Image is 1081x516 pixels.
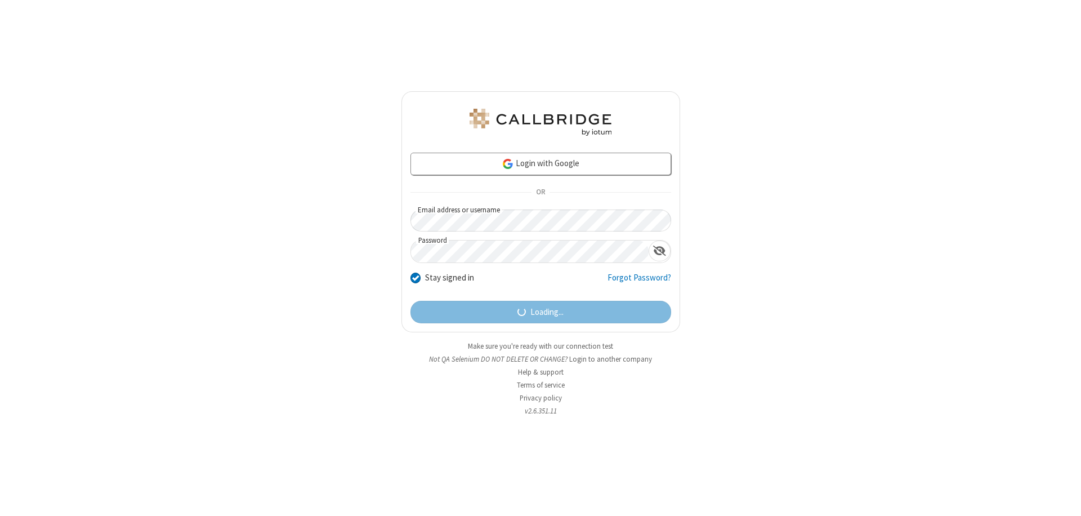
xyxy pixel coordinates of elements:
a: Help & support [518,367,564,377]
a: Terms of service [517,380,565,390]
button: Loading... [410,301,671,323]
input: Password [411,241,649,263]
li: Not QA Selenium DO NOT DELETE OR CHANGE? [401,354,680,364]
iframe: Chat [1053,487,1073,508]
div: Show password [649,241,671,261]
img: google-icon.png [502,158,514,170]
input: Email address or username [410,210,671,232]
a: Login with Google [410,153,671,175]
li: v2.6.351.11 [401,406,680,416]
button: Login to another company [569,354,652,364]
a: Forgot Password? [607,272,671,293]
span: OR [531,185,550,201]
a: Make sure you're ready with our connection test [468,341,613,351]
span: Loading... [530,306,564,319]
a: Privacy policy [520,393,562,403]
label: Stay signed in [425,272,474,284]
img: QA Selenium DO NOT DELETE OR CHANGE [467,109,614,136]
